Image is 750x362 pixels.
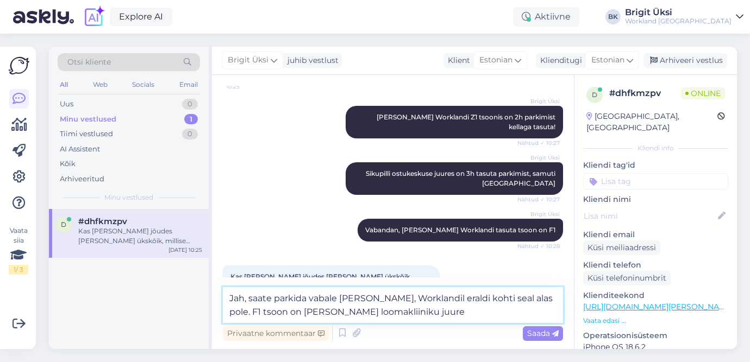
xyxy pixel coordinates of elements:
p: iPhone OS 18.6.2 [583,341,728,353]
a: Brigit ÜksiWorkland [GEOGRAPHIC_DATA] [625,8,743,26]
img: explore-ai [83,5,105,28]
span: d [61,220,66,228]
div: juhib vestlust [283,55,339,66]
div: 0 [182,129,198,139]
span: Otsi kliente [67,56,111,68]
span: Nähtud ✓ 10:28 [517,242,560,250]
div: Brigit Üksi [625,8,732,17]
div: Klienditugi [536,55,582,66]
span: Estonian [591,54,624,66]
span: Brigit Üksi [519,210,560,218]
a: Explore AI [110,8,172,26]
span: 10:25 [226,82,267,91]
div: 0 [182,99,198,110]
input: Lisa tag [583,173,728,189]
div: # dhfkmzpv [609,87,681,100]
p: Klienditeekond [583,290,728,301]
span: Minu vestlused [104,193,153,202]
div: Socials [130,78,157,92]
div: 1 [184,114,198,125]
div: Kõik [60,158,76,169]
span: Estonian [479,54,512,66]
div: Privaatne kommentaar [223,326,329,341]
p: Operatsioonisüsteem [583,330,728,341]
span: Brigit Üksi [228,54,268,66]
p: Kliendi telefon [583,259,728,271]
div: BK [605,9,621,24]
span: [PERSON_NAME] Worklandi Z1 tsoonis on 2h parkimist kellaga tasuta! [377,113,557,131]
div: Email [177,78,200,92]
input: Lisa nimi [584,210,716,222]
div: Uus [60,99,73,110]
div: Tiimi vestlused [60,129,113,139]
p: Vaata edasi ... [583,316,728,326]
div: Küsi telefoninumbrit [583,271,671,285]
div: Web [91,78,110,92]
div: All [58,78,70,92]
a: [URL][DOMAIN_NAME][PERSON_NAME] [583,302,733,312]
div: AI Assistent [60,144,100,155]
div: Vaata siia [9,226,28,275]
div: [GEOGRAPHIC_DATA], [GEOGRAPHIC_DATA] [586,111,717,134]
span: Brigit Üksi [519,154,560,162]
div: Kas [PERSON_NAME] jõudes [PERSON_NAME] ükskõik, millise vaba koha? Kui kedagi vastuvõtus ka pole [78,226,202,246]
p: Kliendi tag'id [583,160,728,171]
textarea: Jah, saate parkida vabale [PERSON_NAME], Worklandil eraldi kohti seal alas pole. F1 tsoon on [PER... [223,287,563,323]
div: Aktiivne [513,7,579,27]
div: Küsi meiliaadressi [583,240,660,255]
p: Kliendi email [583,229,728,240]
div: [DATE] 10:25 [168,246,202,254]
span: Sikupilli ostukeskuse juures on 3h tasuta parkimist, samuti [GEOGRAPHIC_DATA] [366,169,557,187]
img: Askly Logo [9,55,29,76]
span: Nähtud ✓ 10:27 [517,139,560,147]
span: Kas [PERSON_NAME] jõudes [PERSON_NAME] ükskõik, millise vaba koha? Kui kedagi vastuvõtus ka pole [230,272,413,290]
div: Arhiveeritud [60,174,104,185]
span: Saada [527,328,559,338]
div: Arhiveeri vestlus [643,53,727,68]
div: Klient [443,55,470,66]
div: Minu vestlused [60,114,116,125]
div: Kliendi info [583,143,728,153]
div: 1 / 3 [9,265,28,275]
span: #dhfkmzpv [78,217,127,226]
span: Nähtud ✓ 10:27 [517,195,560,204]
span: Brigit Üksi [519,97,560,105]
span: Online [681,87,725,99]
span: d [592,91,597,99]
div: Workland [GEOGRAPHIC_DATA] [625,17,732,26]
p: Kliendi nimi [583,194,728,205]
span: Vabandan, [PERSON_NAME] Worklandi tasuta tsoon on F1 [365,226,555,234]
